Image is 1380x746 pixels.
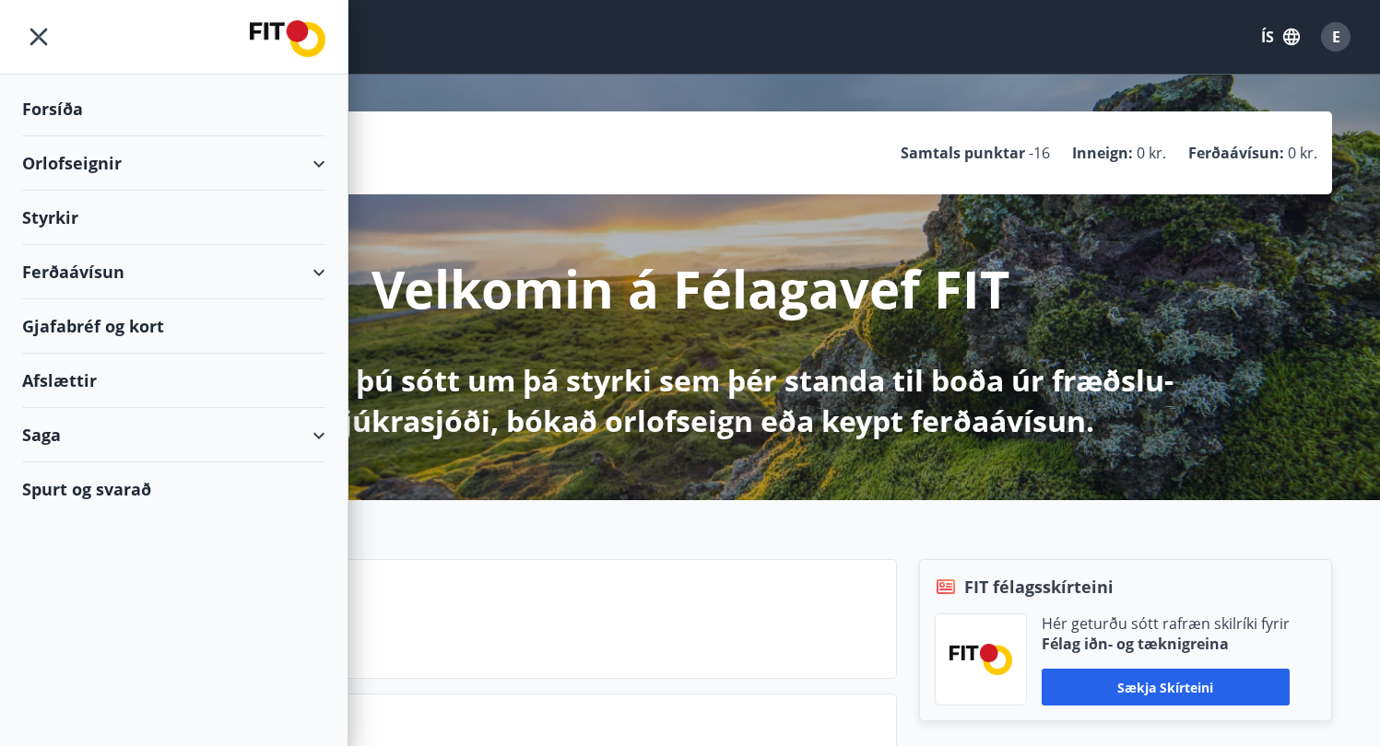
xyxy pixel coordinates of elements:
p: Samtals punktar [901,143,1025,163]
button: menu [22,20,55,53]
p: Hér geturðu sótt rafræn skilríki fyrir [1042,613,1290,634]
span: FIT félagsskírteini [964,575,1114,599]
img: FPQVkF9lTnNbbaRSFyT17YYeljoOGk5m51IhT0bO.png [949,644,1012,674]
div: Orlofseignir [22,136,325,191]
span: E [1332,27,1340,47]
div: Afslættir [22,354,325,408]
p: Félag iðn- og tæknigreina [1042,634,1290,654]
div: Styrkir [22,191,325,245]
button: ÍS [1251,20,1310,53]
div: Forsíða [22,82,325,136]
button: E [1314,15,1358,59]
div: Ferðaávísun [22,245,325,299]
p: Velkomin á Félagavef FIT [372,253,1009,323]
div: Spurt og svarað [22,462,325,516]
p: Inneign : [1072,143,1133,163]
span: 0 kr. [1137,143,1166,163]
span: 0 kr. [1288,143,1317,163]
button: Sækja skírteini [1042,669,1290,705]
div: Gjafabréf og kort [22,299,325,354]
p: Ferðaávísun : [1188,143,1284,163]
div: Saga [22,408,325,462]
p: Næstu helgi [184,606,881,637]
span: -16 [1029,143,1050,163]
p: Hér getur þú sótt um þá styrki sem þér standa til boða úr fræðslu- og sjúkrasjóði, bókað orlofsei... [204,360,1177,441]
img: union_logo [250,20,325,57]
